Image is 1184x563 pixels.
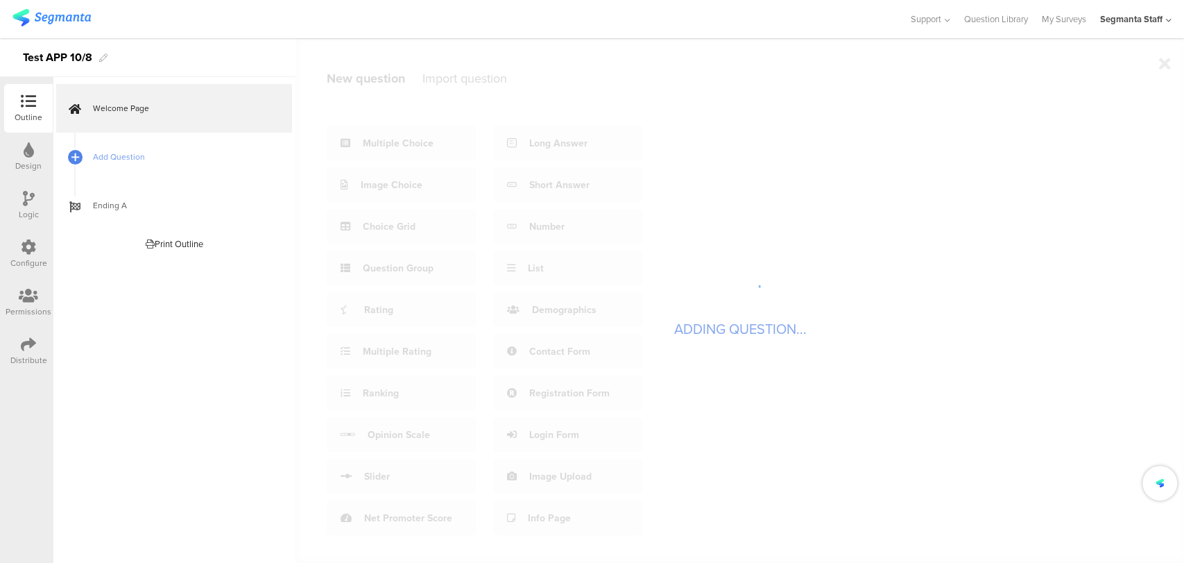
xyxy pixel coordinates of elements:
[146,237,203,251] div: Print Outline
[15,111,42,124] div: Outline
[23,47,92,69] div: Test APP 10/8
[93,150,271,164] span: Add Question
[12,9,91,26] img: segmanta logo
[674,319,807,339] div: ADDING QUESTION...
[19,208,39,221] div: Logic
[6,305,51,318] div: Permissions
[15,160,42,172] div: Design
[10,354,47,367] div: Distribute
[93,199,271,212] span: Ending A
[10,257,47,269] div: Configure
[1100,12,1162,26] div: Segmanta Staff
[911,12,941,26] span: Support
[56,181,292,230] a: Ending A
[1158,478,1162,487] img: segmanta-icon-final.svg
[93,101,271,115] span: Welcome Page
[56,84,292,133] a: Welcome Page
